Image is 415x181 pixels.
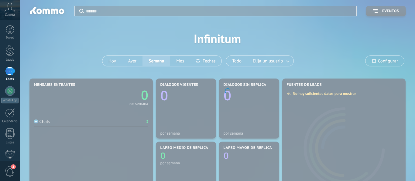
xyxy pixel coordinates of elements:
[1,119,19,123] div: Calendario
[1,77,19,81] div: Chats
[5,13,15,17] span: Cuenta
[1,141,19,145] div: Listas
[1,36,19,40] div: Panel
[1,58,19,62] div: Leads
[11,164,16,169] span: 2
[1,98,19,103] div: WhatsApp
